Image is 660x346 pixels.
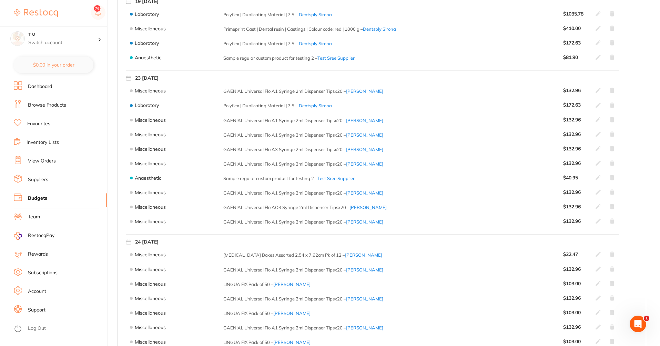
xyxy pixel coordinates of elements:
div: Miscellaneous [130,251,185,258]
a: Subscriptions [28,269,58,276]
span: $ 132.96 [563,218,587,224]
div: Miscellaneous [130,160,185,167]
a: Suppliers [28,176,48,183]
div: Sample regular custom product for testing 2 – [223,55,355,61]
a: Dashboard [28,83,52,90]
span: $ 1035.78 [563,11,587,17]
div: LINGUA FIX Pack of 50 – [223,281,311,287]
span: [PERSON_NAME] [346,190,383,196]
div: GAENIAL Universal Flo A1 Syringe 2ml Dispenser Tipsx20 – [223,88,383,94]
span: Test Sree Supplier [317,55,355,61]
iframe: Intercom live chat [630,316,646,332]
span: $ 132.96 [563,266,587,272]
div: Miscellaneous [130,88,185,94]
a: Budgets [28,195,47,202]
div: GAENIAL Universal Flo AO3 Syringe 2ml Dispenser Tipsx20 – [223,205,387,210]
div: Miscellaneous [130,189,185,196]
div: Anaesthetic [130,55,185,61]
div: Polyflex | Duplicating Material | 7.5l – [223,41,332,46]
a: RestocqPay [14,232,54,240]
span: [PERSON_NAME] [346,296,383,301]
div: Laboratory [130,11,185,17]
span: [PERSON_NAME] [346,219,383,225]
span: Dentsply Sirona [299,41,332,46]
div: GAENIAL Universal Flo A1 Syringe 2ml Dispenser Tipsx20 – [223,325,383,330]
h4: TM [28,31,98,38]
button: Log Out [14,323,105,334]
span: $ 103.00 [563,281,587,286]
span: [PERSON_NAME] [346,147,383,152]
img: Restocq Logo [14,9,58,17]
span: Dentsply Sirona [299,103,332,108]
span: [PERSON_NAME] [346,88,383,94]
div: Miscellaneous [130,310,185,316]
div: Primeprint Cast | Dental resin | Castings | Colour code: red | 1000 g – [223,26,396,32]
p: Switch account [28,39,98,46]
div: LINGUA FIX Pack of 50 – [223,310,311,316]
span: [PERSON_NAME] [346,132,383,138]
span: $ 103.00 [563,339,587,344]
span: 24 [DATE] [135,239,159,245]
div: Miscellaneous [130,204,185,210]
span: [PERSON_NAME] [345,252,382,258]
div: LINGUA FIX Pack of 50 – [223,339,311,345]
span: Dentsply Sirona [363,26,396,32]
span: $ 132.96 [563,204,587,209]
div: Miscellaneous [130,339,185,345]
div: Sample regular custom product for testing 2 – [223,176,355,181]
div: Polyflex | Duplicating Material | 7.5l – [223,103,332,108]
span: $ 410.00 [563,26,587,31]
div: GAENIAL Universal Flo A1 Syringe 2ml Dispenser Tipsx20 – [223,132,383,138]
span: $ 40.95 [563,175,587,180]
img: TM [11,32,24,46]
a: Account [28,288,46,295]
div: Miscellaneous [130,117,185,123]
span: $ 172.63 [563,102,587,108]
span: $ 132.96 [563,295,587,301]
span: [PERSON_NAME] [273,310,311,316]
button: $0.00 in your order [14,57,93,73]
div: GAENIAL Universal Flo A1 Syringe 2ml Dispenser Tipsx20 – [223,161,383,167]
a: Favourites [27,120,50,127]
span: [PERSON_NAME] [346,161,383,167]
div: Miscellaneous [130,324,185,330]
div: Miscellaneous [130,218,185,225]
div: Anaesthetic [130,175,185,181]
a: Inventory Lists [27,139,59,146]
span: $ 132.96 [563,324,587,330]
div: Miscellaneous [130,281,185,287]
div: Polyflex | Duplicating Material | 7.5l – [223,12,332,17]
span: $ 81.90 [563,55,587,60]
span: $ 172.63 [563,40,587,46]
img: RestocqPay [14,232,22,240]
a: Support [28,307,45,314]
span: $ 132.96 [563,88,587,93]
a: Rewards [28,251,48,258]
a: Log Out [28,325,46,332]
span: $ 103.00 [563,310,587,315]
a: Team [28,214,40,220]
span: RestocqPay [28,232,54,239]
div: Miscellaneous [130,131,185,138]
div: Miscellaneous [130,146,185,152]
div: GAENIAL Universal Flo A1 Syringe 2ml Dispenser Tipsx20 – [223,267,383,273]
span: $ 132.96 [563,146,587,151]
span: 23 [DATE] [135,75,159,81]
span: [PERSON_NAME] [349,205,387,210]
a: Browse Products [28,102,66,109]
div: Miscellaneous [130,266,185,273]
span: $ 22.47 [563,251,587,257]
span: [PERSON_NAME] [273,339,311,345]
span: Test Sree Supplier [317,176,355,181]
span: Dentsply Sirona [299,12,332,17]
div: GAENIAL Universal Flo A1 Syringe 2ml Dispenser Tipsx20 – [223,296,383,301]
div: Miscellaneous [130,26,185,32]
span: [PERSON_NAME] [273,281,311,287]
div: [MEDICAL_DATA] Boxes Assorted 2.54 x 7.62cm Pk of 12 – [223,252,382,258]
div: Laboratory [130,40,185,46]
div: GAENIAL Universal Flo A1 Syringe 2ml Dispenser Tipsx20 – [223,219,383,225]
div: GAENIAL Universal Flo A3 Syringe 2ml Dispenser Tipsx20 – [223,147,383,152]
a: Restocq Logo [14,5,58,21]
span: $ 132.96 [563,160,587,166]
a: View Orders [28,158,56,165]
